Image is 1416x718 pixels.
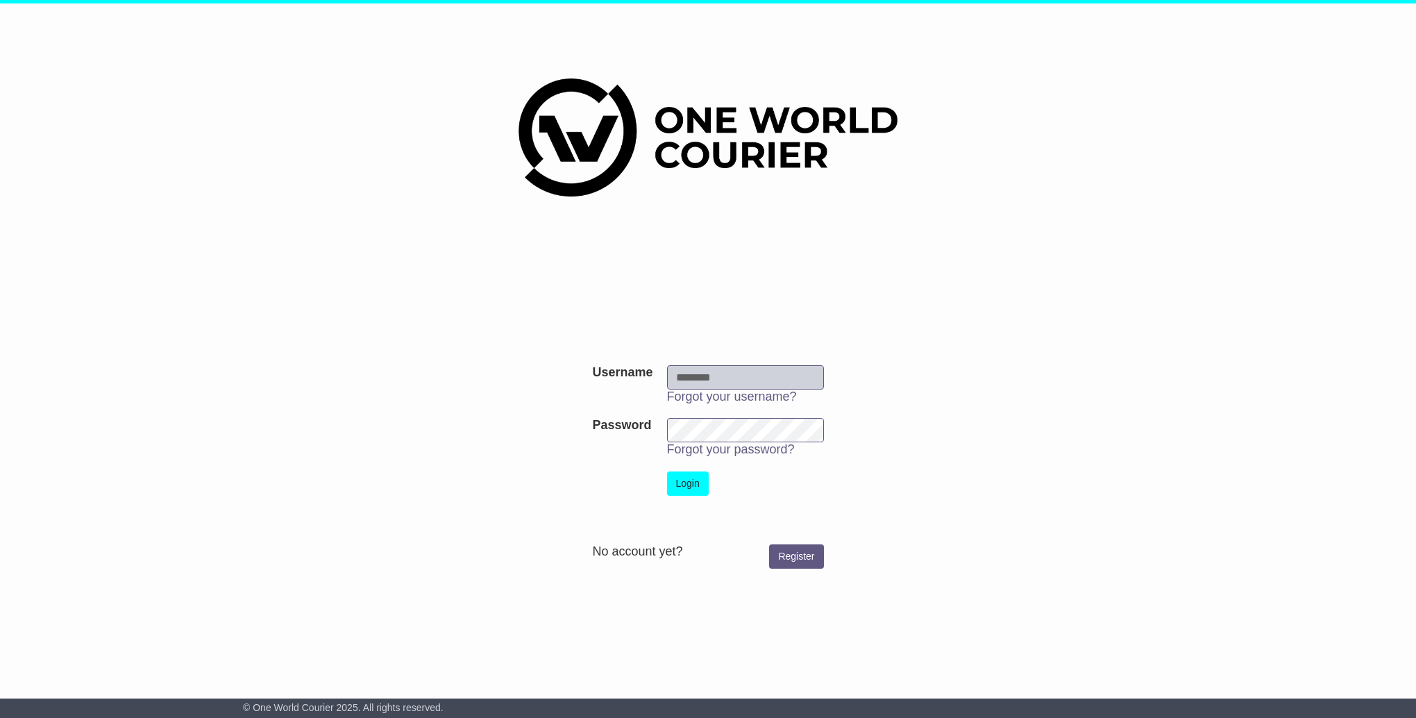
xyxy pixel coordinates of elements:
img: One World [519,78,897,197]
a: Forgot your password? [667,442,795,456]
a: Register [769,544,823,569]
a: Forgot your username? [667,390,797,403]
span: © One World Courier 2025. All rights reserved. [243,702,444,713]
label: Password [592,418,651,433]
label: Username [592,365,652,381]
button: Login [667,471,709,496]
div: No account yet? [592,544,823,560]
